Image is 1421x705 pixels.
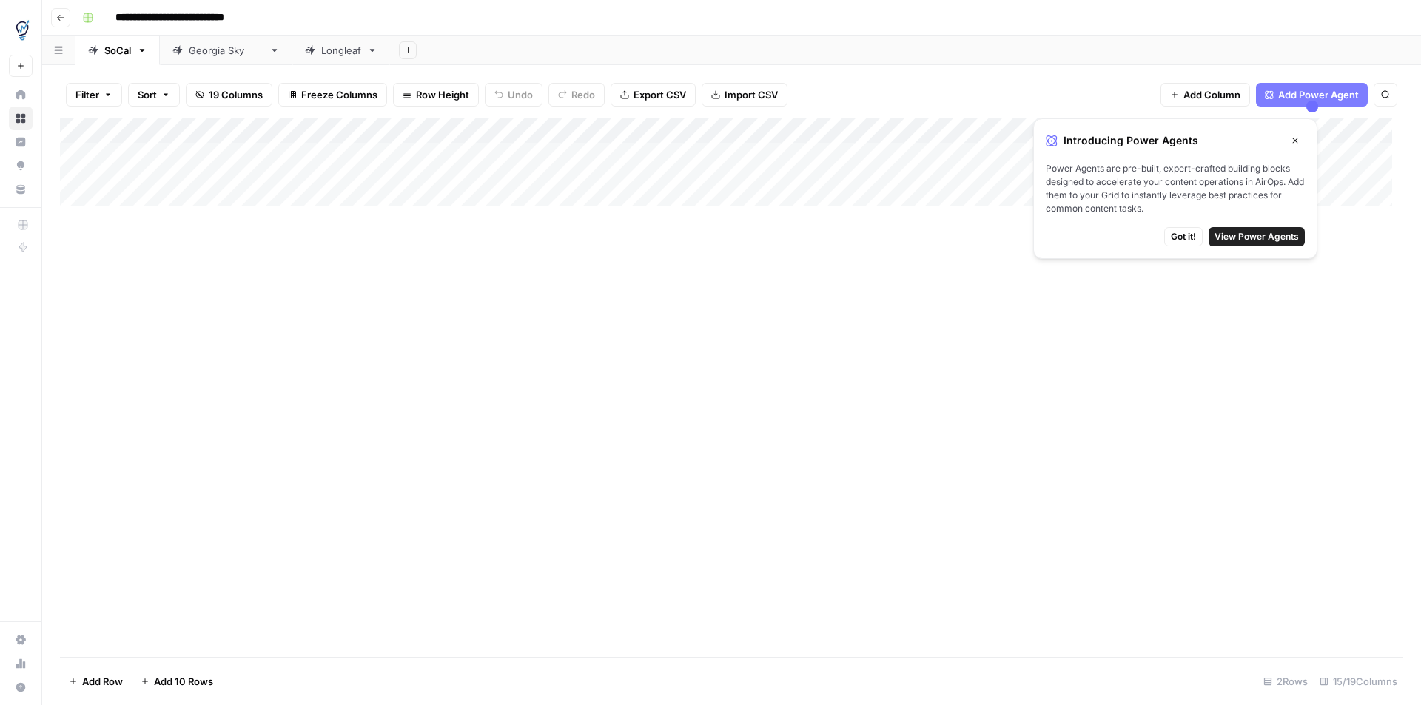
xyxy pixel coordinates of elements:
button: 19 Columns [186,83,272,107]
div: [US_STATE] Sky [189,43,263,58]
div: 15/19 Columns [1314,669,1403,693]
button: Redo [548,83,605,107]
span: Filter [75,87,99,102]
button: Freeze Columns [278,83,387,107]
span: Got it! [1171,230,1196,243]
a: Opportunities [9,154,33,178]
button: Add 10 Rows [132,669,222,693]
a: Settings [9,628,33,652]
button: Add Power Agent [1256,83,1368,107]
button: Export CSV [611,83,696,107]
div: SoCal [104,43,131,58]
button: Import CSV [702,83,787,107]
button: Add Row [60,669,132,693]
span: Export CSV [634,87,686,102]
button: Add Column [1160,83,1250,107]
span: Sort [138,87,157,102]
button: Row Height [393,83,479,107]
a: Your Data [9,178,33,201]
button: Undo [485,83,542,107]
span: Power Agents are pre-built, expert-crafted building blocks designed to accelerate your content op... [1046,162,1305,215]
button: Help + Support [9,675,33,699]
span: 19 Columns [209,87,263,102]
span: Redo [571,87,595,102]
button: Workspace: TDI Content Team [9,12,33,49]
a: Longleaf [292,36,390,65]
a: Usage [9,652,33,675]
span: Row Height [416,87,469,102]
span: Add Column [1183,87,1240,102]
div: 2 Rows [1257,669,1314,693]
button: View Power Agents [1209,227,1305,246]
span: Add Row [82,674,123,689]
span: Add 10 Rows [154,674,213,689]
img: TDI Content Team Logo [9,17,36,44]
button: Sort [128,83,180,107]
span: Freeze Columns [301,87,377,102]
a: SoCal [75,36,160,65]
button: Filter [66,83,122,107]
button: Got it! [1164,227,1203,246]
a: [US_STATE] Sky [160,36,292,65]
div: Longleaf [321,43,361,58]
div: Introducing Power Agents [1046,131,1305,150]
a: Browse [9,107,33,130]
span: Import CSV [725,87,778,102]
span: Undo [508,87,533,102]
a: Home [9,83,33,107]
span: View Power Agents [1215,230,1299,243]
a: Insights [9,130,33,154]
span: Add Power Agent [1278,87,1359,102]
